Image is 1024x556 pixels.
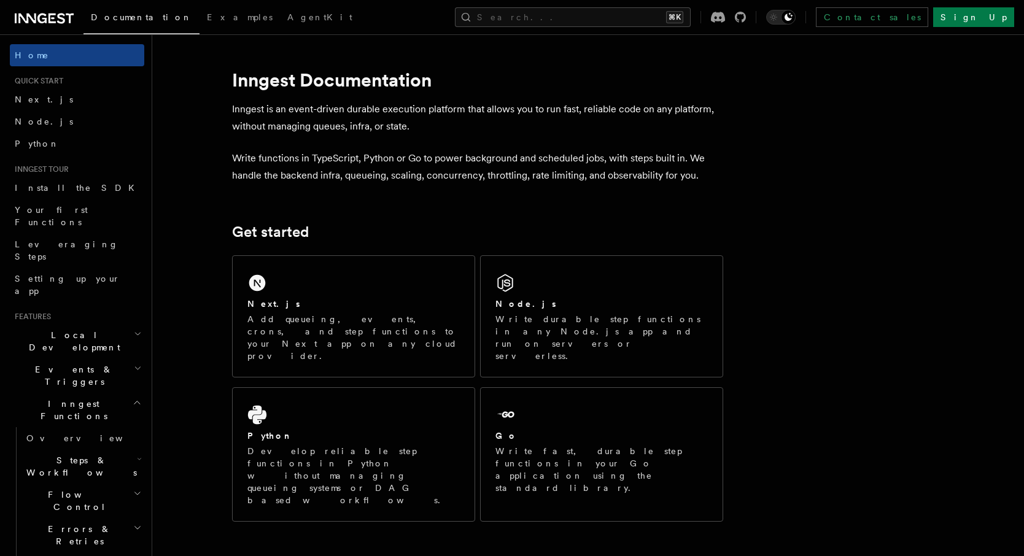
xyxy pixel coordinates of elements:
[455,7,691,27] button: Search...⌘K
[933,7,1014,27] a: Sign Up
[83,4,200,34] a: Documentation
[10,44,144,66] a: Home
[247,430,293,442] h2: Python
[232,150,723,184] p: Write functions in TypeScript, Python or Go to power background and scheduled jobs, with steps bu...
[10,177,144,199] a: Install the SDK
[21,449,144,484] button: Steps & Workflows
[10,358,144,393] button: Events & Triggers
[207,12,273,22] span: Examples
[232,223,309,241] a: Get started
[666,11,683,23] kbd: ⌘K
[10,329,134,353] span: Local Development
[232,101,723,135] p: Inngest is an event-driven durable execution platform that allows you to run fast, reliable code ...
[232,387,475,522] a: PythonDevelop reliable step functions in Python without managing queueing systems or DAG based wo...
[15,117,73,126] span: Node.js
[232,69,723,91] h1: Inngest Documentation
[816,7,928,27] a: Contact sales
[247,445,460,506] p: Develop reliable step functions in Python without managing queueing systems or DAG based workflows.
[10,76,63,86] span: Quick start
[232,255,475,377] a: Next.jsAdd queueing, events, crons, and step functions to your Next app on any cloud provider.
[480,255,723,377] a: Node.jsWrite durable step functions in any Node.js app and run on servers or serverless.
[10,268,144,302] a: Setting up your app
[15,239,118,261] span: Leveraging Steps
[10,233,144,268] a: Leveraging Steps
[21,488,133,513] span: Flow Control
[21,518,144,552] button: Errors & Retries
[21,454,137,479] span: Steps & Workflows
[495,313,708,362] p: Write durable step functions in any Node.js app and run on servers or serverless.
[200,4,280,33] a: Examples
[21,427,144,449] a: Overview
[287,12,352,22] span: AgentKit
[15,205,88,227] span: Your first Functions
[21,523,133,547] span: Errors & Retries
[10,393,144,427] button: Inngest Functions
[480,387,723,522] a: GoWrite fast, durable step functions in your Go application using the standard library.
[15,95,73,104] span: Next.js
[15,274,120,296] span: Setting up your app
[91,12,192,22] span: Documentation
[247,298,300,310] h2: Next.js
[495,298,556,310] h2: Node.js
[26,433,153,443] span: Overview
[15,49,49,61] span: Home
[280,4,360,33] a: AgentKit
[495,430,518,442] h2: Go
[495,445,708,494] p: Write fast, durable step functions in your Go application using the standard library.
[15,183,142,193] span: Install the SDK
[247,313,460,362] p: Add queueing, events, crons, and step functions to your Next app on any cloud provider.
[10,363,134,388] span: Events & Triggers
[10,110,144,133] a: Node.js
[10,133,144,155] a: Python
[15,139,60,149] span: Python
[21,484,144,518] button: Flow Control
[10,199,144,233] a: Your first Functions
[10,164,69,174] span: Inngest tour
[766,10,796,25] button: Toggle dark mode
[10,324,144,358] button: Local Development
[10,398,133,422] span: Inngest Functions
[10,312,51,322] span: Features
[10,88,144,110] a: Next.js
